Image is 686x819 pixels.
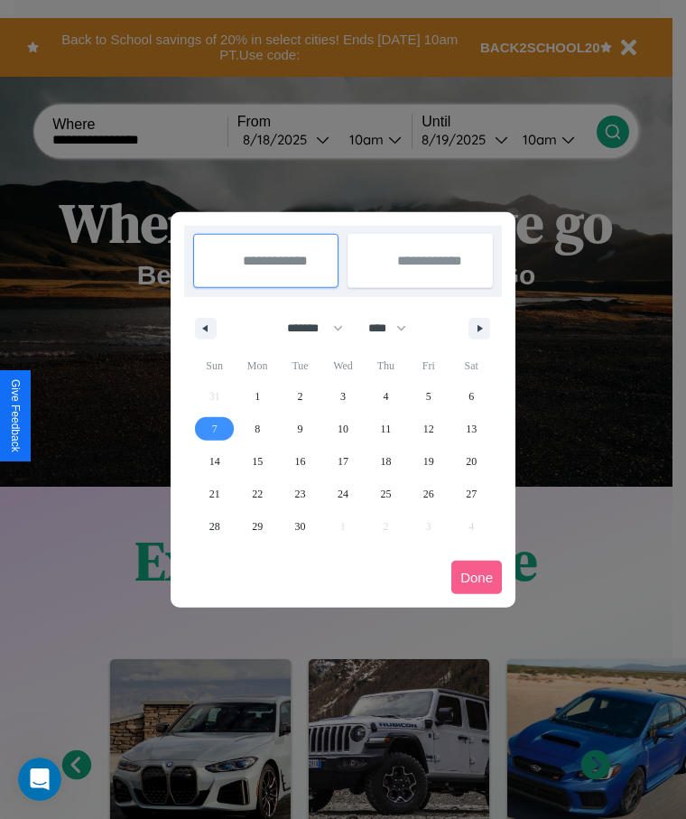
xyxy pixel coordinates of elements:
[450,380,493,413] button: 6
[209,445,220,478] span: 14
[321,445,364,478] button: 17
[252,510,263,543] span: 29
[209,478,220,510] span: 21
[380,478,391,510] span: 25
[193,413,236,445] button: 7
[407,380,450,413] button: 5
[466,478,477,510] span: 27
[468,380,474,413] span: 6
[423,445,434,478] span: 19
[298,380,303,413] span: 2
[451,561,502,594] button: Done
[365,478,407,510] button: 25
[295,510,306,543] span: 30
[450,351,493,380] span: Sat
[450,445,493,478] button: 20
[338,478,348,510] span: 24
[423,413,434,445] span: 12
[407,351,450,380] span: Fri
[426,380,431,413] span: 5
[365,413,407,445] button: 11
[18,758,61,801] iframe: Intercom live chat
[236,478,278,510] button: 22
[383,380,388,413] span: 4
[295,478,306,510] span: 23
[236,380,278,413] button: 1
[365,380,407,413] button: 4
[466,445,477,478] span: 20
[279,351,321,380] span: Tue
[279,445,321,478] button: 16
[365,445,407,478] button: 18
[423,478,434,510] span: 26
[340,380,346,413] span: 3
[298,413,303,445] span: 9
[252,478,263,510] span: 22
[466,413,477,445] span: 13
[236,413,278,445] button: 8
[365,351,407,380] span: Thu
[407,478,450,510] button: 26
[193,478,236,510] button: 21
[193,445,236,478] button: 14
[338,445,348,478] span: 17
[338,413,348,445] span: 10
[9,379,22,452] div: Give Feedback
[381,413,392,445] span: 11
[279,380,321,413] button: 2
[193,510,236,543] button: 28
[380,445,391,478] span: 18
[252,445,263,478] span: 15
[279,510,321,543] button: 30
[279,478,321,510] button: 23
[255,380,260,413] span: 1
[407,445,450,478] button: 19
[321,478,364,510] button: 24
[193,351,236,380] span: Sun
[279,413,321,445] button: 9
[321,351,364,380] span: Wed
[236,351,278,380] span: Mon
[255,413,260,445] span: 8
[295,445,306,478] span: 16
[407,413,450,445] button: 12
[236,445,278,478] button: 15
[321,413,364,445] button: 10
[450,413,493,445] button: 13
[212,413,218,445] span: 7
[450,478,493,510] button: 27
[236,510,278,543] button: 29
[321,380,364,413] button: 3
[209,510,220,543] span: 28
